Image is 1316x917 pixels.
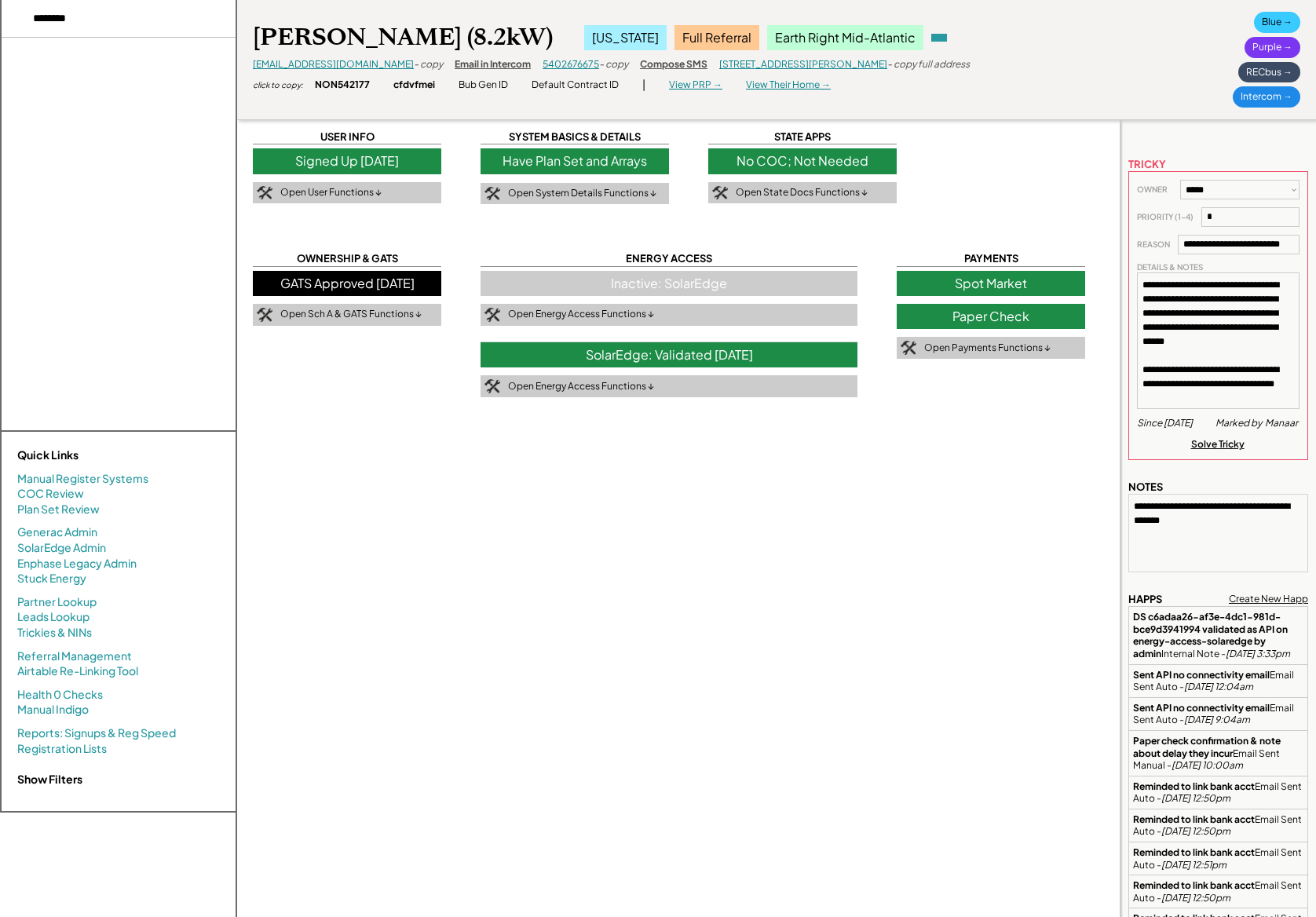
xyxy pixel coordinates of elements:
div: Open Energy Access Functions ↓ [508,308,654,321]
a: Registration Lists [17,741,107,757]
strong: Reminded to link bank acct [1133,780,1255,792]
div: RECbus → [1238,62,1300,83]
div: Earth Right Mid-Atlantic [767,25,923,50]
div: SYSTEM BASICS & DETAILS [481,130,669,144]
a: 5402676675 [543,58,599,70]
a: Manual Indigo [17,702,89,718]
em: [DATE] 12:04am [1184,681,1253,692]
div: Since [DATE] [1137,417,1193,430]
a: SolarEdge Admin [17,540,106,556]
div: Open User Functions ↓ [280,186,382,199]
div: Internal Note - [1133,611,1303,659]
strong: Paper check confirmation & note about delay they incur [1133,735,1282,759]
a: Health 0 Checks [17,687,103,703]
div: Paper Check [897,304,1085,329]
div: NON542177 [315,79,370,92]
a: [STREET_ADDRESS][PERSON_NAME] [719,58,887,70]
div: ENERGY ACCESS [481,251,857,266]
em: [DATE] 12:50pm [1161,892,1230,904]
div: Bub Gen ID [459,79,508,92]
strong: Sent API no connectivity email [1133,702,1270,714]
img: tool-icon.png [484,308,500,322]
div: Open System Details Functions ↓ [508,187,656,200]
div: DETAILS & NOTES [1137,262,1203,272]
div: View Their Home → [746,79,831,92]
div: Email Sent Auto - [1133,813,1303,838]
div: Signed Up [DATE] [253,148,441,174]
img: tool-icon.png [484,379,500,393]
div: REASON [1137,239,1170,250]
em: [DATE] 9:04am [1184,714,1250,725]
em: [DATE] 12:50pm [1161,792,1230,804]
div: Open State Docs Functions ↓ [736,186,868,199]
div: GATS Approved [DATE] [253,271,441,296]
div: Quick Links [17,448,174,463]
strong: Sent API no connectivity email [1133,669,1270,681]
div: OWNERSHIP & GATS [253,251,441,266]
div: Email Sent Auto - [1133,780,1303,805]
a: Plan Set Review [17,502,100,517]
div: Create New Happ [1229,593,1308,606]
div: [PERSON_NAME] (8.2kW) [253,22,553,53]
strong: Reminded to link bank acct [1133,813,1255,825]
a: Stuck Energy [17,571,86,586]
div: Email Sent Manual - [1133,735,1303,772]
a: Generac Admin [17,524,97,540]
em: [DATE] 3:33pm [1226,648,1290,659]
strong: Reminded to link bank acct [1133,846,1255,858]
img: tool-icon.png [257,186,272,200]
a: Enphase Legacy Admin [17,556,137,572]
div: - copy [414,58,443,71]
div: Blue → [1254,12,1300,33]
div: Full Referral [674,25,759,50]
div: Spot Market [897,271,1085,296]
a: Leads Lookup [17,609,90,625]
a: Reports: Signups & Reg Speed [17,725,176,741]
div: | [642,77,645,93]
strong: Show Filters [17,772,82,786]
a: Manual Register Systems [17,471,148,487]
div: OWNER [1137,184,1172,195]
div: click to copy: [253,79,303,90]
a: [EMAIL_ADDRESS][DOMAIN_NAME] [253,58,414,70]
div: Inactive: SolarEdge [481,271,857,296]
div: Open Sch A & GATS Functions ↓ [280,308,422,321]
div: Intercom → [1233,86,1300,108]
div: HAPPS [1128,592,1162,606]
img: tool-icon.png [257,308,272,322]
div: Compose SMS [640,58,707,71]
div: Email Sent Auto - [1133,879,1303,904]
div: Email Sent Auto - [1133,669,1303,693]
div: NOTES [1128,480,1163,494]
div: - copy full address [887,58,970,71]
div: Have Plan Set and Arrays [481,148,669,174]
a: Airtable Re-Linking Tool [17,663,138,679]
div: - copy [599,58,628,71]
em: [DATE] 10:00am [1172,759,1243,771]
div: Solve Tricky [1191,438,1246,451]
div: View PRP → [669,79,722,92]
div: TRICKY [1128,157,1166,171]
em: [DATE] 12:50pm [1161,825,1230,837]
img: tool-icon.png [712,186,728,200]
div: cfdvfmei [393,79,435,92]
strong: DS c6adaa26-af3e-4dc1-981d-bce9d3941994 validated as API on energy-access-solaredge by admin [1133,611,1289,659]
a: COC Review [17,486,84,502]
img: tool-icon.png [484,187,500,201]
div: Purple → [1245,37,1300,58]
a: Trickies & NINs [17,625,92,641]
div: Email Sent Auto - [1133,846,1303,871]
img: tool-icon.png [901,341,916,355]
a: Partner Lookup [17,594,97,610]
a: Referral Management [17,648,132,664]
div: Open Payments Functions ↓ [924,342,1051,355]
em: [DATE] 12:51pm [1161,859,1226,871]
div: PRIORITY (1-4) [1137,212,1194,222]
div: USER INFO [253,130,441,144]
div: Email Sent Auto - [1133,702,1303,726]
div: Open Energy Access Functions ↓ [508,380,654,393]
div: Marked by Manaar [1215,417,1300,430]
div: No COC; Not Needed [708,148,897,174]
strong: Reminded to link bank acct [1133,879,1255,891]
div: SolarEdge: Validated [DATE] [481,342,857,367]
